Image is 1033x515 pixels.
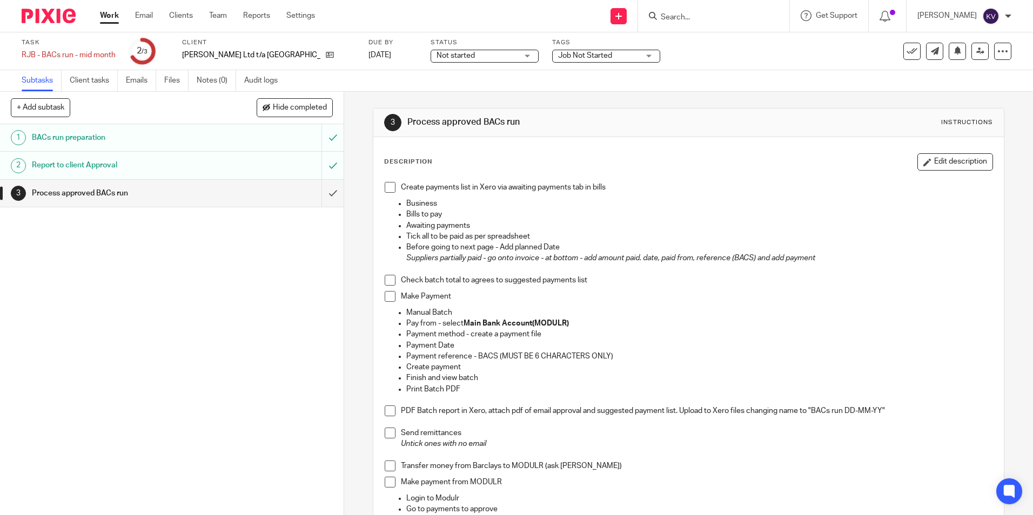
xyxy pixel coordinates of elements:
a: Audit logs [244,70,286,91]
div: 3 [384,114,401,131]
a: Team [209,10,227,21]
a: Notes (0) [197,70,236,91]
p: Payment Date [406,340,992,351]
strong: Main Bank Account(MODULR) [464,320,569,327]
div: 3 [11,186,26,201]
p: Check batch total to agrees to suggested payments list [401,275,992,286]
a: Reports [243,10,270,21]
p: Before going to next page - Add planned Date [406,242,992,253]
div: 1 [11,130,26,145]
p: Make Payment [401,291,992,302]
button: Hide completed [257,98,333,117]
span: [DATE] [368,51,391,59]
a: Client tasks [70,70,118,91]
h1: Process approved BACs run [407,117,712,128]
p: Finish and view batch [406,372,992,383]
div: RJB - BACs run - mid month [22,50,116,60]
button: + Add subtask [11,98,70,117]
p: Go to payments to approve [406,504,992,514]
span: Not started [437,52,475,59]
input: Search [660,13,757,23]
p: PDF Batch report in Xero, attach pdf of email approval and suggested payment list. Upload to Xero... [401,405,992,416]
div: Instructions [941,118,993,127]
div: 2 [137,45,147,57]
p: Manual Batch [406,307,992,318]
div: 2 [11,158,26,173]
p: Print Batch PDF [406,384,992,395]
p: [PERSON_NAME] Ltd t/a [GEOGRAPHIC_DATA] [182,50,320,60]
a: Clients [169,10,193,21]
p: [PERSON_NAME] [917,10,977,21]
label: Client [182,38,355,47]
a: Settings [286,10,315,21]
h1: Process approved BACs run [32,185,218,201]
span: Get Support [816,12,857,19]
p: Tick all to be paid as per spreadsheet [406,231,992,242]
p: Pay from - select [406,318,992,329]
img: svg%3E [982,8,1000,25]
label: Tags [552,38,660,47]
p: Send remittances [401,428,992,438]
p: Description [384,158,432,166]
label: Task [22,38,116,47]
p: Create payment [406,362,992,372]
label: Status [431,38,539,47]
button: Edit description [917,153,993,171]
h1: Report to client Approval [32,157,218,173]
img: Pixie [22,9,76,23]
a: Work [100,10,119,21]
a: Subtasks [22,70,62,91]
a: Emails [126,70,156,91]
label: Due by [368,38,417,47]
p: Business [406,198,992,209]
p: Login to Modulr [406,493,992,504]
small: /3 [142,49,147,55]
p: Awaiting payments [406,220,992,231]
p: Bills to pay [406,209,992,220]
p: Transfer money from Barclays to MODULR (ask [PERSON_NAME]) [401,460,992,471]
a: Files [164,70,189,91]
em: Untick ones with no email [401,440,486,448]
p: Create payments list in Xero via awaiting payments tab in bills [401,182,992,193]
p: Payment reference - BACS (MUST BE 6 CHARACTERS ONLY) [406,351,992,362]
p: Make payment from MODULR [401,477,992,487]
p: Payment method - create a payment file [406,329,992,340]
a: Email [135,10,153,21]
h1: BACs run preparation [32,130,218,146]
em: Suppliers partially paid - go onto invoice - at bottom - add amount paid. date, paid from, refere... [406,254,815,262]
span: Hide completed [273,104,327,112]
span: Job Not Started [558,52,612,59]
